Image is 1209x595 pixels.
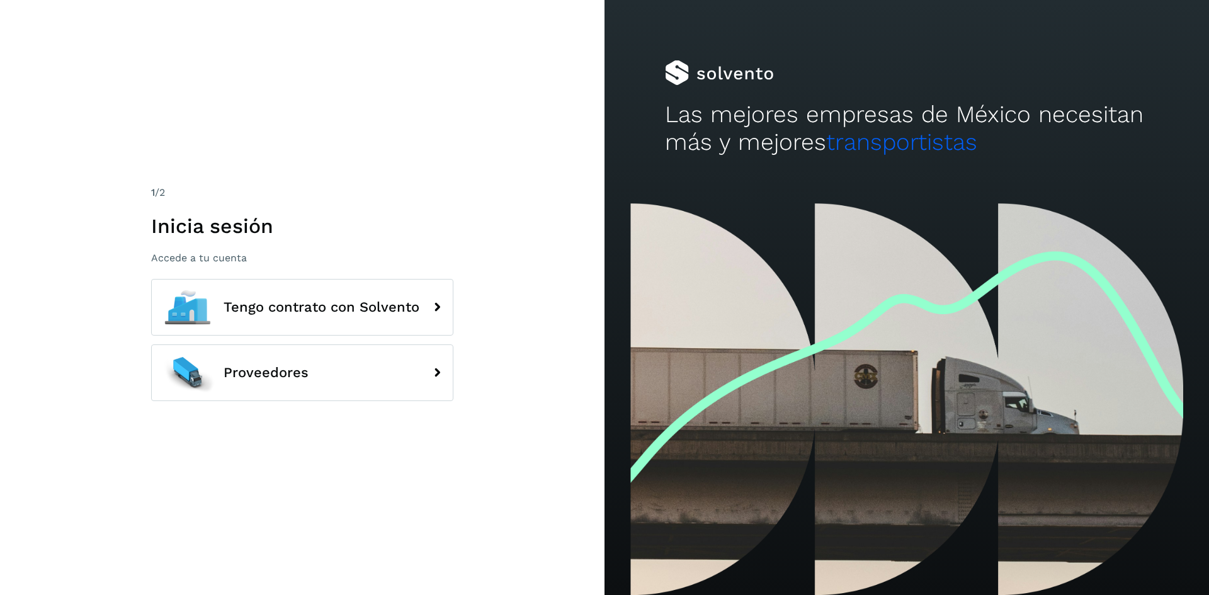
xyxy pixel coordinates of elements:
[151,185,453,200] div: /2
[826,128,977,156] span: transportistas
[151,186,155,198] span: 1
[151,252,453,264] p: Accede a tu cuenta
[224,365,309,380] span: Proveedores
[665,101,1149,157] h2: Las mejores empresas de México necesitan más y mejores
[151,344,453,401] button: Proveedores
[151,279,453,336] button: Tengo contrato con Solvento
[224,300,419,315] span: Tengo contrato con Solvento
[151,214,453,238] h1: Inicia sesión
